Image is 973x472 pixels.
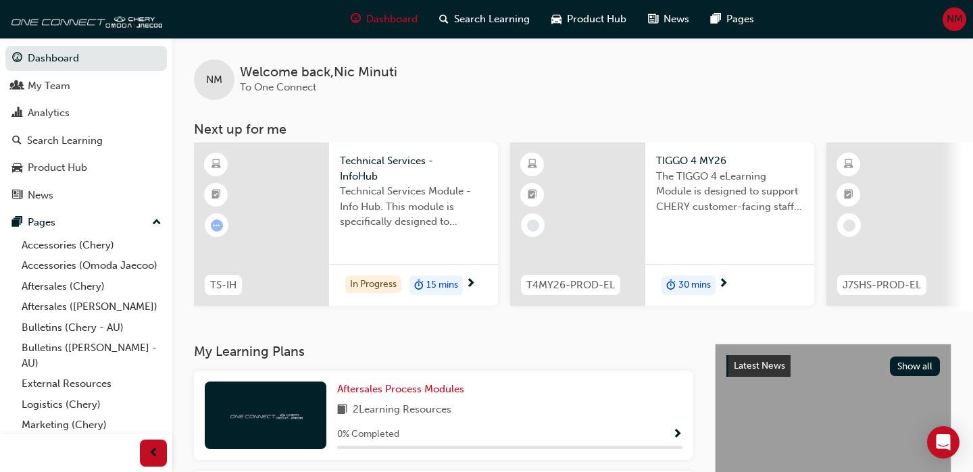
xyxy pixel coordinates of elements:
[5,210,167,235] button: Pages
[28,160,87,176] div: Product Hub
[648,11,658,28] span: news-icon
[12,80,22,93] span: people-icon
[947,11,963,27] span: NM
[672,429,682,441] span: Show Progress
[16,296,167,317] a: Aftersales ([PERSON_NAME])
[541,5,637,33] a: car-iconProduct Hub
[211,219,223,232] span: learningRecordVerb_ATTEMPT-icon
[927,426,959,458] div: Open Intercom Messenger
[340,153,487,184] span: Technical Services - InfoHub
[12,217,22,229] span: pages-icon
[414,277,424,294] span: duration-icon
[5,155,167,180] a: Product Hub
[843,219,855,232] span: learningRecordVerb_NONE-icon
[12,107,22,120] span: chart-icon
[5,43,167,210] button: DashboardMy TeamAnalyticsSearch LearningProduct HubNews
[428,5,541,33] a: search-iconSearch Learning
[843,278,921,293] span: J7SHS-PROD-EL
[340,184,487,230] span: Technical Services Module - Info Hub. This module is specifically designed to address the require...
[5,183,167,208] a: News
[439,11,449,28] span: search-icon
[12,53,22,65] span: guage-icon
[527,219,539,232] span: learningRecordVerb_NONE-icon
[240,81,316,93] span: To One Connect
[454,11,530,27] span: Search Learning
[7,5,162,32] img: oneconnect
[194,344,693,359] h3: My Learning Plans
[240,65,397,80] span: Welcome back , Nic Minuti
[28,188,53,203] div: News
[16,373,167,394] a: External Resources
[152,214,161,232] span: up-icon
[5,101,167,126] a: Analytics
[12,162,22,174] span: car-icon
[12,135,22,147] span: search-icon
[12,190,22,202] span: news-icon
[664,11,689,27] span: News
[28,105,70,121] div: Analytics
[16,338,167,373] a: Bulletins ([PERSON_NAME] - AU)
[337,383,464,395] span: Aftersales Process Modules
[206,72,222,88] span: NM
[211,156,221,174] span: learningResourceType_ELEARNING-icon
[672,426,682,443] button: Show Progress
[353,402,451,419] span: 2 Learning Resources
[345,276,401,294] div: In Progress
[16,317,167,338] a: Bulletins (Chery - AU)
[172,122,973,137] h3: Next up for me
[194,142,498,306] a: TS-IHTechnical Services - InfoHubTechnical Services Module - Info Hub. This module is specificall...
[5,46,167,71] a: Dashboard
[210,278,236,293] span: TS-IH
[337,427,399,442] span: 0 % Completed
[28,78,70,94] div: My Team
[666,277,676,294] span: duration-icon
[567,11,626,27] span: Product Hub
[16,394,167,415] a: Logistics (Chery)
[726,355,940,377] a: Latest NewsShow all
[337,402,347,419] span: book-icon
[890,357,941,376] button: Show all
[28,215,55,230] div: Pages
[726,11,754,27] span: Pages
[943,7,966,31] button: NM
[734,360,785,371] span: Latest News
[637,5,700,33] a: news-iconNews
[528,156,537,174] span: learningResourceType_ELEARNING-icon
[656,153,803,169] span: TIGGO 4 MY26
[351,11,361,28] span: guage-icon
[711,11,721,28] span: pages-icon
[16,276,167,297] a: Aftersales (Chery)
[678,278,711,293] span: 30 mins
[149,445,159,462] span: prev-icon
[27,133,103,149] div: Search Learning
[844,156,853,174] span: learningResourceType_ELEARNING-icon
[718,278,728,290] span: next-icon
[211,186,221,204] span: booktick-icon
[16,235,167,256] a: Accessories (Chery)
[16,255,167,276] a: Accessories (Omoda Jaecoo)
[16,415,167,436] a: Marketing (Chery)
[466,278,476,290] span: next-icon
[526,278,615,293] span: T4MY26-PROD-EL
[656,169,803,215] span: The TIGGO 4 eLearning Module is designed to support CHERY customer-facing staff with the product ...
[551,11,562,28] span: car-icon
[528,186,537,204] span: booktick-icon
[700,5,765,33] a: pages-iconPages
[5,128,167,153] a: Search Learning
[228,409,303,421] img: oneconnect
[340,5,428,33] a: guage-iconDashboard
[426,278,458,293] span: 15 mins
[5,74,167,99] a: My Team
[844,186,853,204] span: booktick-icon
[510,142,814,306] a: T4MY26-PROD-ELTIGGO 4 MY26The TIGGO 4 eLearning Module is designed to support CHERY customer-faci...
[366,11,418,27] span: Dashboard
[337,382,470,397] a: Aftersales Process Modules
